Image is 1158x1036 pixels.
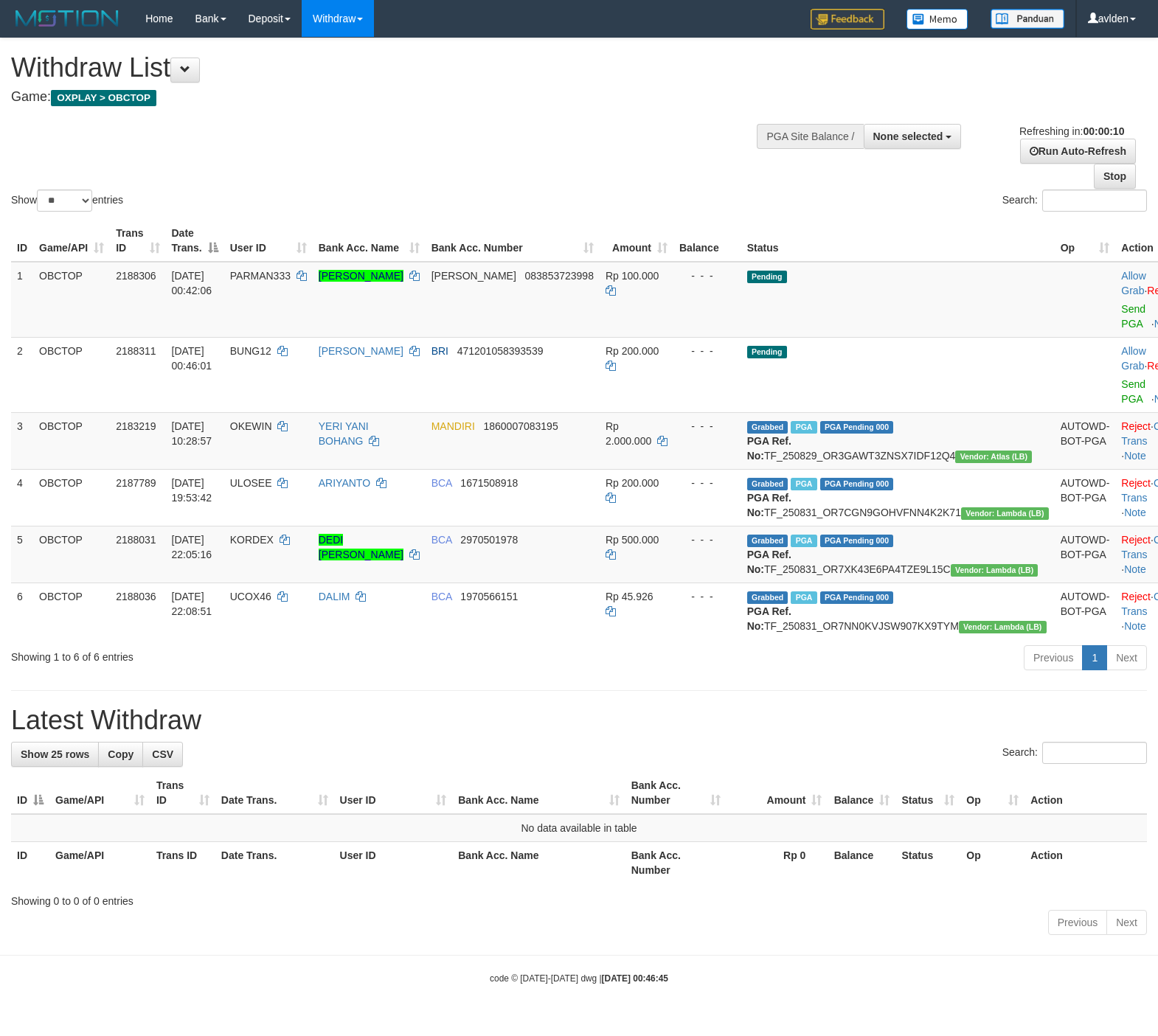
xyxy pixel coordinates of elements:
a: 1 [1082,645,1107,670]
span: Rp 200.000 [606,345,659,357]
td: 1 [11,262,33,338]
a: Note [1124,450,1146,462]
td: AUTOWD-BOT-PGA [1055,412,1116,469]
a: Copy [98,742,143,767]
span: Copy 1970566151 to clipboard [460,591,518,602]
td: No data available in table [11,814,1147,842]
a: Run Auto-Refresh [1020,139,1136,164]
a: YERI YANI BOHANG [319,420,369,447]
td: 6 [11,583,33,639]
th: Bank Acc. Number [625,842,727,884]
span: KORDEX [230,534,274,546]
a: Previous [1048,910,1107,935]
a: Previous [1024,645,1083,670]
td: OBCTOP [33,469,110,526]
a: Reject [1121,420,1151,432]
a: Show 25 rows [11,742,99,767]
a: Next [1106,645,1147,670]
td: OBCTOP [33,262,110,338]
td: AUTOWD-BOT-PGA [1055,526,1116,583]
td: 5 [11,526,33,583]
span: Grabbed [747,421,788,434]
span: Show 25 rows [21,748,89,760]
th: Balance [828,842,895,884]
th: Game/API [49,842,150,884]
td: AUTOWD-BOT-PGA [1055,469,1116,526]
span: PGA Pending [820,421,894,434]
div: - - - [679,268,735,283]
span: · [1121,270,1147,296]
a: DALIM [319,591,350,602]
td: OBCTOP [33,337,110,412]
span: Grabbed [747,535,788,547]
span: BCA [431,477,452,489]
th: Op: activate to sort column ascending [1055,220,1116,262]
th: Trans ID [150,842,215,884]
div: - - - [679,532,735,547]
td: OBCTOP [33,583,110,639]
th: Trans ID: activate to sort column ascending [110,220,165,262]
span: [DATE] 22:05:16 [172,534,212,560]
a: Allow Grab [1121,345,1145,372]
button: None selected [864,124,962,149]
div: - - - [679,419,735,434]
td: OBCTOP [33,526,110,583]
th: Op: activate to sort column ascending [960,772,1024,814]
label: Search: [1002,190,1147,212]
span: Copy 083853723998 to clipboard [524,270,593,282]
th: Bank Acc. Name [452,842,625,884]
td: 2 [11,337,33,412]
span: [PERSON_NAME] [431,270,516,282]
th: Action [1024,772,1147,814]
td: 4 [11,469,33,526]
span: [DATE] 00:42:06 [172,270,212,296]
span: 2188036 [116,591,156,602]
th: Bank Acc. Name: activate to sort column ascending [452,772,625,814]
th: Amount: activate to sort column ascending [727,772,828,814]
span: Rp 200.000 [606,477,659,489]
span: Copy 1860007083195 to clipboard [483,420,558,432]
div: - - - [679,344,735,358]
a: Send PGA [1121,303,1145,330]
span: MANDIRI [431,420,475,432]
div: PGA Site Balance / [757,124,863,149]
div: Showing 0 to 0 of 0 entries [11,888,1147,908]
th: Status [741,220,1055,262]
th: Status [895,842,960,884]
span: Pending [747,271,787,283]
th: Status: activate to sort column ascending [895,772,960,814]
span: [DATE] 19:53:42 [172,477,212,504]
a: [PERSON_NAME] [319,345,403,357]
h4: Game: [11,90,757,105]
span: 2183219 [116,420,156,432]
span: Grabbed [747,591,788,604]
span: Vendor URL: https://dashboard.q2checkout.com/secure [961,507,1049,520]
small: code © [DATE]-[DATE] dwg | [490,973,668,984]
td: AUTOWD-BOT-PGA [1055,583,1116,639]
th: Bank Acc. Number: activate to sort column ascending [625,772,727,814]
a: Stop [1094,164,1136,189]
span: BCA [431,534,452,546]
th: Op [960,842,1024,884]
td: OBCTOP [33,412,110,469]
label: Search: [1002,742,1147,764]
td: 3 [11,412,33,469]
span: BRI [431,345,448,357]
th: ID [11,220,33,262]
span: Rp 2.000.000 [606,420,651,447]
span: [DATE] 00:46:01 [172,345,212,372]
th: User ID: activate to sort column ascending [224,220,313,262]
th: ID: activate to sort column descending [11,772,49,814]
span: Marked by avlcs2 [791,478,817,490]
span: Copy 471201058393539 to clipboard [457,345,544,357]
span: CSV [152,748,173,760]
span: Copy 1671508918 to clipboard [460,477,518,489]
span: Vendor URL: https://dashboard.q2checkout.com/secure [951,564,1039,577]
label: Show entries [11,190,123,212]
select: Showentries [37,190,92,212]
img: panduan.png [991,9,1064,29]
span: UCOX46 [230,591,271,602]
a: CSV [142,742,183,767]
span: Grabbed [747,478,788,490]
span: Marked by avlcs1 [791,591,817,604]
